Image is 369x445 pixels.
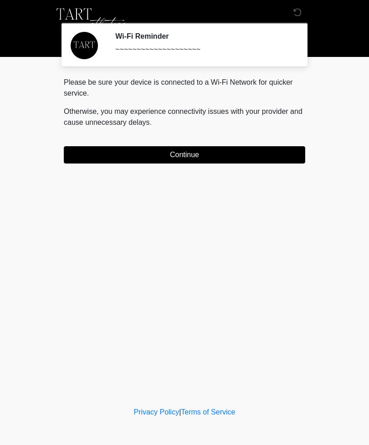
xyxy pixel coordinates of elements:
div: ~~~~~~~~~~~~~~~~~~~~ [115,44,292,55]
p: Otherwise, you may experience connectivity issues with your provider and cause unnecessary delays [64,106,305,128]
a: | [179,408,181,416]
a: Privacy Policy [134,408,179,416]
img: Agent Avatar [71,32,98,59]
button: Continue [64,146,305,164]
span: . [150,118,152,126]
img: TART Aesthetics, LLC Logo [55,7,127,34]
a: Terms of Service [181,408,235,416]
p: Please be sure your device is connected to a Wi-Fi Network for quicker service. [64,77,305,99]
